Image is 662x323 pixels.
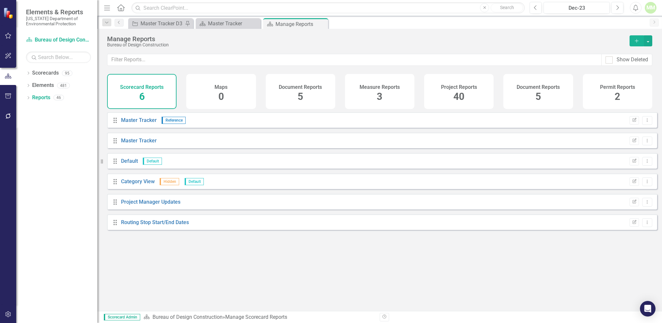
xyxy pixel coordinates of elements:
[143,158,162,165] span: Default
[279,84,322,90] h4: Document Reports
[453,91,464,102] span: 40
[26,8,91,16] span: Elements & Reports
[491,3,523,12] button: Search
[121,158,138,164] a: Default
[131,2,525,14] input: Search ClearPoint...
[141,19,183,28] div: Master Tracker D3
[3,7,15,19] img: ClearPoint Strategy
[617,56,648,64] div: Show Deleted
[441,84,477,90] h4: Project Reports
[121,219,189,225] a: Routing Stop Start/End Dates
[26,36,91,44] a: Bureau of Design Construction
[62,70,72,76] div: 95
[160,178,179,185] span: Hidden
[121,138,157,144] a: Master Tracker
[121,117,157,123] a: Master Tracker
[143,314,375,321] div: » Manage Scorecard Reports
[276,20,326,28] div: Manage Reports
[162,117,186,124] span: Reference
[139,91,145,102] span: 6
[26,16,91,27] small: [US_STATE] Department of Environmental Protection
[377,91,382,102] span: 3
[121,178,155,185] a: Category View
[218,91,224,102] span: 0
[57,83,70,88] div: 481
[197,19,259,28] a: Master Tracker
[185,178,204,185] span: Default
[32,82,54,89] a: Elements
[615,91,620,102] span: 2
[107,42,623,47] div: Bureau of Design Construction
[215,84,227,90] h4: Maps
[645,2,656,14] button: MM
[640,301,656,317] div: Open Intercom Messenger
[26,52,91,63] input: Search Below...
[120,84,164,90] h4: Scorecard Reports
[517,84,560,90] h4: Document Reports
[153,314,223,320] a: Bureau of Design Construction
[32,94,50,102] a: Reports
[107,35,623,42] div: Manage Reports
[54,95,64,101] div: 46
[535,91,541,102] span: 5
[600,84,635,90] h4: Permit Reports
[121,199,180,205] a: Project Manager Updates
[104,314,140,320] span: Scorecard Admin
[500,5,514,10] span: Search
[130,19,183,28] a: Master Tracker D3
[298,91,303,102] span: 5
[544,2,610,14] button: Dec-23
[546,4,607,12] div: Dec-23
[107,54,602,66] input: Filter Reports...
[360,84,400,90] h4: Measure Reports
[208,19,259,28] div: Master Tracker
[32,69,59,77] a: Scorecards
